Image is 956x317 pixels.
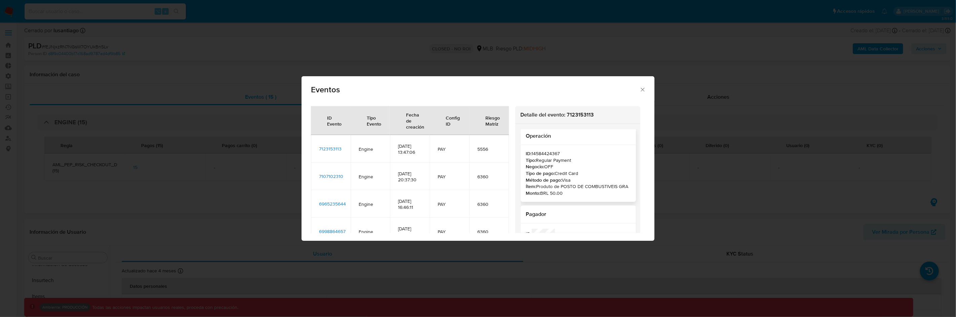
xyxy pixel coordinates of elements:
b: Tipo: [526,157,536,164]
span: Engine [359,229,382,235]
p: 14584424367 [526,150,631,157]
span: Engine [359,146,382,152]
span: 6360 [477,174,501,180]
p: Credit Card [526,170,631,177]
p: BRL 50.00 [526,190,631,197]
span: Engine [359,174,382,180]
span: 6360 [477,201,501,207]
p: OFF [526,164,631,170]
span: Engine [359,201,382,207]
h2: Detalle del evento: 7123153113 [521,111,635,118]
div: Fecha de creación [398,106,432,135]
b: Monto: [526,190,541,197]
b: Método de pago: [526,177,562,184]
p: Visa [526,177,631,184]
div: ID Evento [319,109,350,132]
span: Eventos [311,86,639,94]
span: 6360 [477,229,501,235]
span: [DATE] 16:46:11 [398,198,422,210]
span: PAY [438,174,461,180]
span: 7107102310 [319,173,343,180]
h2: Operación [526,133,631,139]
div: Tipo Evento [359,109,389,132]
span: 5556 [477,146,501,152]
span: 6965235644 [319,200,346,207]
span: [DATE] 08:02:38 [398,226,422,238]
span: PAY [438,146,461,152]
span: [DATE] 20:37:30 [398,171,422,183]
button: Cerrar [639,86,645,92]
h2: Pagador [526,211,631,218]
div: Config ID [438,109,468,132]
p: Produto de POSTO DE COMBUSTIVEIS GRA [526,183,631,190]
span: 6998864657 [319,228,346,235]
span: 7123153113 [319,145,342,152]
div: Riesgo Matriz [477,109,508,132]
b: Negocio: [526,164,545,170]
span: [DATE] 13:47:06 [398,143,422,155]
p: Regular Payment [526,157,631,164]
span: PAY [438,229,461,235]
span: PAY [438,201,461,207]
b: ID: [526,230,532,237]
b: ID: [526,150,532,157]
b: Tipo de pago: [526,170,555,177]
b: Ítem: [526,183,536,190]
